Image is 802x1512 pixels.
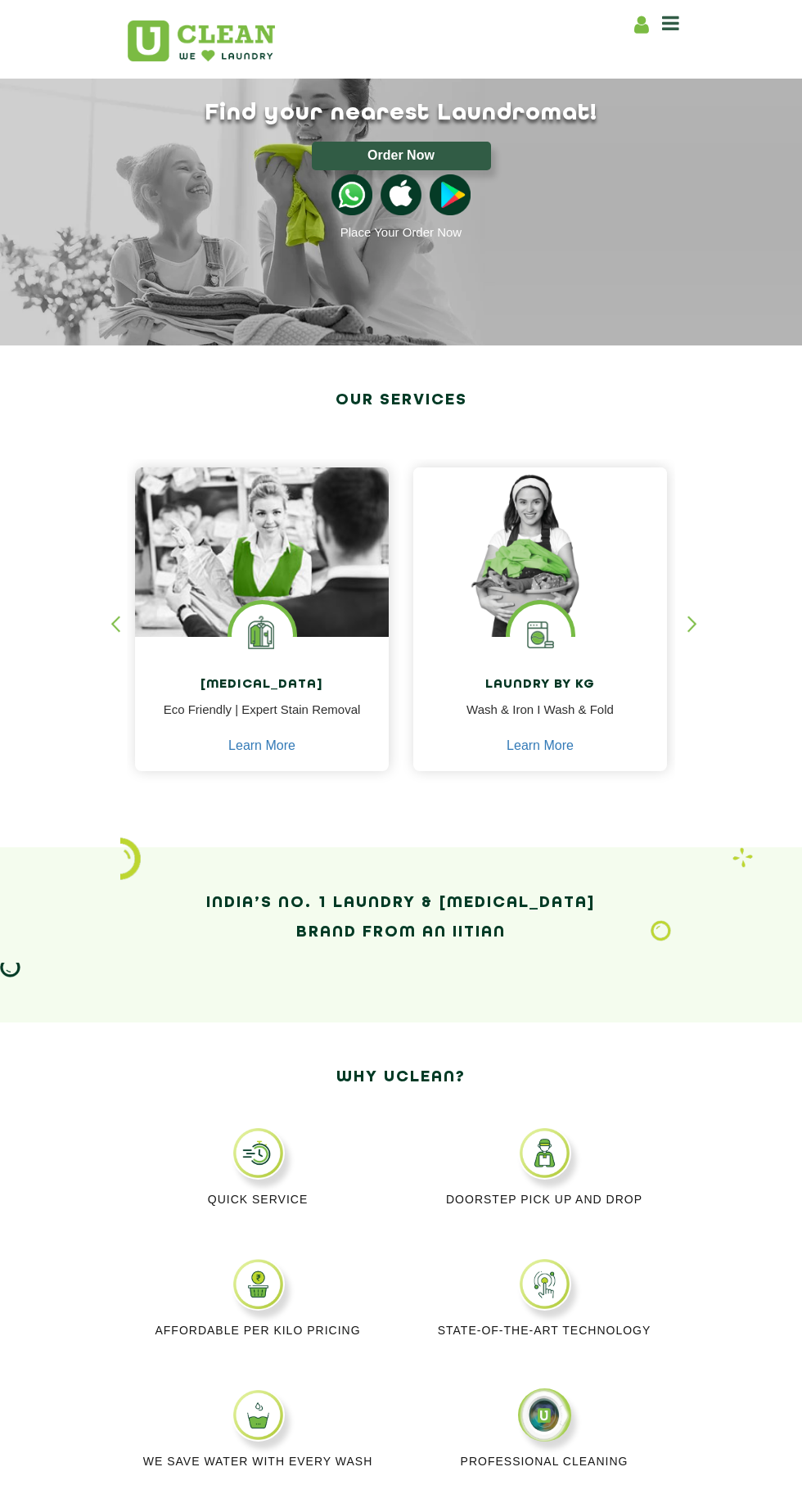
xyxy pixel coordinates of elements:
[413,1192,675,1207] p: Doorstep Pick up and Drop
[127,1323,389,1338] p: Affordable per kilo pricing
[430,174,471,215] img: playstoreicon.png
[127,386,675,415] h2: Our Services
[120,837,141,880] img: icon_2.png
[232,604,293,666] img: Laundry Services near me
[127,1192,389,1207] p: Quick Service
[413,1323,675,1338] p: State-of-the-art Technology
[518,1126,571,1180] img: DOORSTEP_PICK_UP_AND_DROP_11zon.webp
[413,1454,675,1469] p: Professional cleaning
[510,604,571,666] img: laundry washing machine
[228,738,295,753] a: Learn More
[232,1257,285,1311] img: affordable_per_kilo_pricing_11zon.webp
[115,100,687,127] h1: Find your nearest Laundromat!
[232,1388,285,1442] img: WE_SAVE_WATER-WITH_EVERY_WASH_CYCLE_11zon.webp
[127,1454,389,1469] p: We Save Water with every wash
[127,1063,675,1092] h2: Why Uclean?
[340,225,462,239] a: Place Your Order Now
[507,738,574,753] a: Learn More
[732,847,753,868] img: Laundry wash and iron
[426,678,655,693] h4: Laundry by Kg
[518,1257,571,1311] img: STATE_OF_THE_ART_TECHNOLOGY_11zon.webp
[147,701,376,738] p: Eco Friendly | Expert Stain Removal
[135,467,389,672] img: Drycleaners near me
[232,1126,285,1180] img: QUICK_SERVICE_11zon.webp
[331,174,372,215] img: whatsappicon.png
[127,888,675,947] h2: India’s No. 1 Laundry & [MEDICAL_DATA] Brand from an IITian
[128,20,275,61] img: UClean Laundry and Dry Cleaning
[147,678,376,693] h4: [MEDICAL_DATA]
[413,467,667,637] img: a girl with laundry basket
[518,1388,571,1442] img: center_logo.png
[381,174,421,215] img: apple-icon.png
[426,701,655,738] p: Wash & Iron I Wash & Fold
[651,920,671,941] img: Laundry
[312,142,491,170] button: Order Now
